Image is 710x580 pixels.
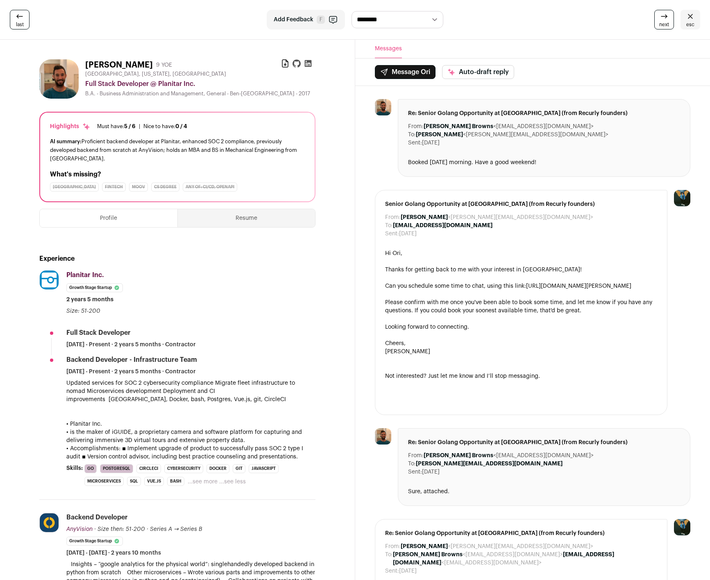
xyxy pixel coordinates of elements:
div: Fintech [102,183,126,192]
b: [PERSON_NAME] Browns [424,124,493,129]
span: [DATE] - [DATE] · 2 years 10 months [66,549,161,557]
div: Moov [129,183,148,192]
span: next [659,21,669,28]
li: CircleCI [136,464,161,473]
dt: From: [385,213,401,221]
ul: | [97,123,187,130]
dt: Sent: [385,567,399,575]
span: F [317,16,325,24]
dt: Sent: [408,468,422,476]
dt: Sent: [385,230,399,238]
button: Add Feedback F [267,10,345,29]
h2: Experience [39,254,315,264]
div: Nice to have: [143,123,187,130]
b: [PERSON_NAME] [416,132,463,138]
div: Not interested? Just let me know and I’ll stop messaging. [385,372,658,380]
span: last [16,21,24,28]
div: Hi Ori, [385,249,658,257]
span: 5 / 6 [124,124,136,129]
img: 2389a8abc2241fd95e12a832433c1380c34200753416123e8b72c87c86fd68f4 [375,99,391,115]
dt: To: [408,460,416,468]
span: · [147,525,148,533]
button: Auto-draft reply [442,65,514,79]
div: Can you schedule some time to chat, using this link: [385,282,658,290]
button: Messages [375,40,402,58]
div: Backend Developer - Infrastructure team [66,355,197,364]
img: eef4e5ceb3e22c07af585fe67edb2021284489a55e1a35598173a07223c10537.png [40,271,59,289]
div: Cheers, [385,339,658,348]
span: Add Feedback [274,16,313,24]
li: Growth Stage Startup [66,537,123,546]
li: PostgreSQL [100,464,133,473]
div: Full Stack Developer [66,328,131,337]
div: Looking forward to connecting. [385,323,658,331]
b: [PERSON_NAME][EMAIL_ADDRESS][DOMAIN_NAME] [416,461,563,467]
li: JavaScript [249,464,279,473]
div: Full Stack Developer @ Planitar Inc. [85,79,315,89]
b: [PERSON_NAME] Browns [424,453,493,458]
li: Vue.js [144,477,164,486]
h1: [PERSON_NAME] [85,59,153,71]
div: CS degree [151,183,179,192]
button: Message Ori [375,65,436,79]
a: next [654,10,674,29]
dd: [DATE] [399,230,417,238]
dt: From: [408,451,424,460]
dd: [DATE] [422,468,440,476]
dd: <[EMAIL_ADDRESS][DOMAIN_NAME]> [424,451,594,460]
div: Highlights [50,122,91,131]
div: Please confirm with me once you've been able to book some time, and let me know if you have any q... [385,298,658,315]
span: Re: Senior Golang Opportunity at [GEOGRAPHIC_DATA] (from Recurly founders) [408,109,681,117]
h2: What's missing? [50,169,305,179]
dt: Sent: [408,139,422,147]
button: ...see less [219,478,246,486]
span: esc [686,21,694,28]
button: ...see more [188,478,218,486]
img: 2389a8abc2241fd95e12a832433c1380c34200753416123e8b72c87c86fd68f4 [375,428,391,445]
div: Backend Developer [66,513,128,522]
span: AI summary: [50,139,82,144]
span: Size: 51-200 [66,308,100,314]
span: Planitar Inc. [66,272,104,278]
li: bash [167,477,184,486]
a: esc [681,10,700,29]
dd: <[PERSON_NAME][EMAIL_ADDRESS][DOMAIN_NAME]> [401,213,593,221]
button: Profile [40,209,177,227]
div: Thanks for getting back to me with your interest in [GEOGRAPHIC_DATA]! [385,266,658,274]
span: AnyVision [66,526,93,532]
span: [GEOGRAPHIC_DATA], [US_STATE], [GEOGRAPHIC_DATA] [85,71,226,77]
div: Any of: CI/CD, OpenAPI [183,183,237,192]
b: [PERSON_NAME] [401,544,448,549]
dt: From: [408,122,424,131]
span: Skills: [66,464,83,472]
li: Git [233,464,245,473]
div: 9 YOE [156,61,172,69]
span: 0 / 4 [175,124,187,129]
dd: <[EMAIL_ADDRESS][DOMAIN_NAME]> [424,122,594,131]
dd: [DATE] [399,567,417,575]
p: Updated services for SOC 2 cybersecurity compliance Migrate fleet infrastructure to nomad Microse... [66,379,315,461]
span: 2 years 5 months [66,296,113,304]
b: [PERSON_NAME] Browns [393,552,463,557]
dd: <[PERSON_NAME][EMAIL_ADDRESS][DOMAIN_NAME]> [416,131,608,139]
li: Growth Stage Startup [66,283,123,292]
div: [GEOGRAPHIC_DATA] [50,183,99,192]
div: B.A. - Business Administration and Management, General - Ben-[GEOGRAPHIC_DATA] - 2017 [85,90,315,97]
dt: To: [385,221,393,230]
div: [PERSON_NAME] [385,348,658,356]
dd: <[EMAIL_ADDRESS][DOMAIN_NAME]> <[EMAIL_ADDRESS][DOMAIN_NAME]> [393,551,658,567]
div: Proficient backend developer at Planitar, enhanced SOC 2 compliance, previously developed backend... [50,137,305,163]
li: Cybersecurity [164,464,203,473]
div: Booked [DATE] morning. Have a good weekend! [408,158,681,167]
span: [DATE] - Present · 2 years 5 months · Contractor [66,368,196,376]
dd: <[PERSON_NAME][EMAIL_ADDRESS][DOMAIN_NAME]> [401,542,593,551]
dt: From: [385,542,401,551]
b: [EMAIL_ADDRESS][DOMAIN_NAME] [393,223,492,228]
dt: To: [408,131,416,139]
button: Resume [178,209,315,227]
li: Go [84,464,97,473]
li: Docker [206,464,229,473]
b: [PERSON_NAME] [401,214,448,220]
dd: [DATE] [422,139,440,147]
span: [DATE] - Present · 2 years 5 months · Contractor [66,341,196,349]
